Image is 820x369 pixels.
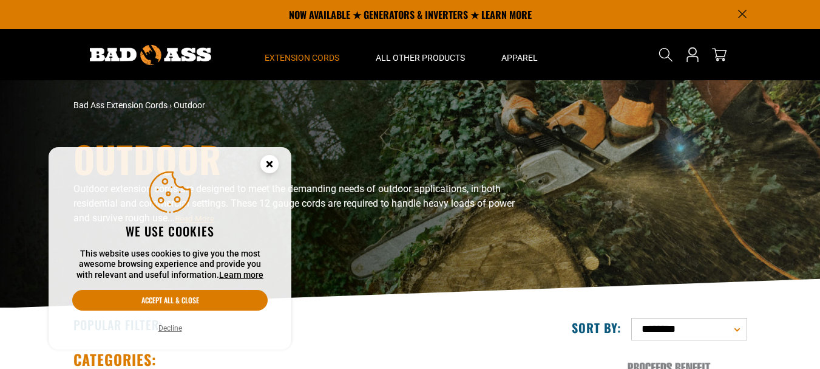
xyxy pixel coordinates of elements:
[73,140,517,177] h1: Outdoor
[265,52,339,63] span: Extension Cords
[72,223,268,239] h2: We use cookies
[572,320,622,336] label: Sort by:
[656,45,676,64] summary: Search
[72,290,268,311] button: Accept all & close
[49,147,291,350] aside: Cookie Consent
[73,350,157,369] h2: Categories:
[376,52,465,63] span: All Other Products
[73,100,168,110] a: Bad Ass Extension Cords
[155,322,186,334] button: Decline
[90,45,211,65] img: Bad Ass Extension Cords
[501,52,538,63] span: Apparel
[73,99,517,112] nav: breadcrumbs
[72,249,268,281] p: This website uses cookies to give you the most awesome browsing experience and provide you with r...
[169,100,172,110] span: ›
[357,29,483,80] summary: All Other Products
[174,100,205,110] span: Outdoor
[246,29,357,80] summary: Extension Cords
[73,183,515,224] span: Outdoor extension cords are designed to meet the demanding needs of outdoor applications, in both...
[483,29,556,80] summary: Apparel
[219,270,263,280] a: Learn more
